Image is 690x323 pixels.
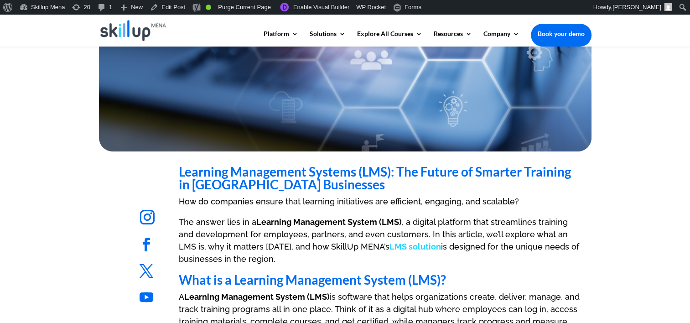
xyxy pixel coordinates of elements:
[644,279,690,323] iframe: Chat Widget
[179,292,184,302] span: A
[133,257,160,285] a: Follow on X
[133,284,160,311] a: Follow on Youtube
[133,203,162,232] a: Follow on Instagram
[206,5,211,10] div: Good
[179,272,446,287] strong: What is a Learning Management System (LMS)?
[357,31,422,46] a: Explore All Courses
[389,242,441,251] a: LMS solution
[179,164,571,192] strong: Learning Management Systems (LMS): The Future of Smarter Training in [GEOGRAPHIC_DATA] Businesses
[133,231,160,258] a: Follow on Facebook
[531,24,591,44] a: Book your demo
[256,217,402,227] span: Learning Management System (LMS)
[310,31,346,46] a: Solutions
[434,31,472,46] a: Resources
[179,217,256,227] span: The answer lies in a
[612,4,661,10] span: [PERSON_NAME]
[100,20,166,41] img: Skillup Mena
[264,31,298,46] a: Platform
[483,31,519,46] a: Company
[179,197,519,206] span: How do companies ensure that learning initiatives are efficient, engaging, and scalable?
[184,292,330,302] span: Learning Management System (LMS)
